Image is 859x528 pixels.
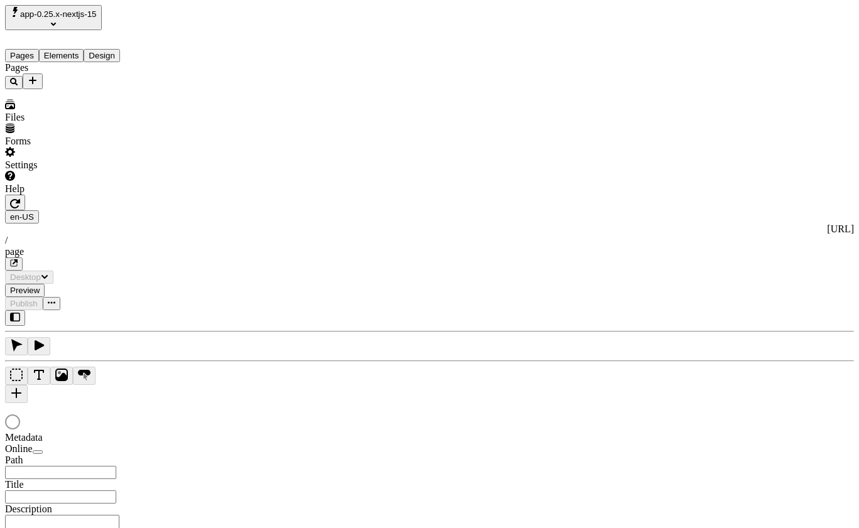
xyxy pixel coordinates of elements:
span: Title [5,479,24,490]
button: Open locale picker [5,210,39,224]
button: Publish [5,297,43,310]
div: Settings [5,159,156,171]
div: Help [5,183,156,195]
span: Online [5,443,33,454]
button: Design [84,49,120,62]
div: Metadata [5,432,156,443]
span: app-0.25.x-nextjs-15 [20,9,97,19]
button: Select site [5,5,102,30]
button: Button [73,367,96,385]
div: Pages [5,62,156,73]
span: Path [5,455,23,465]
span: Publish [10,299,38,308]
button: Text [28,367,50,385]
span: Description [5,504,52,514]
button: Image [50,367,73,385]
div: [URL] [5,224,854,235]
span: Desktop [10,272,41,282]
div: Forms [5,136,156,147]
button: Preview [5,284,45,297]
div: Files [5,112,156,123]
span: Preview [10,286,40,295]
button: Pages [5,49,39,62]
button: Box [5,367,28,385]
span: en-US [10,212,34,222]
button: Desktop [5,271,53,284]
div: / [5,235,854,246]
button: Elements [39,49,84,62]
div: page [5,246,854,257]
button: Add new [23,73,43,89]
